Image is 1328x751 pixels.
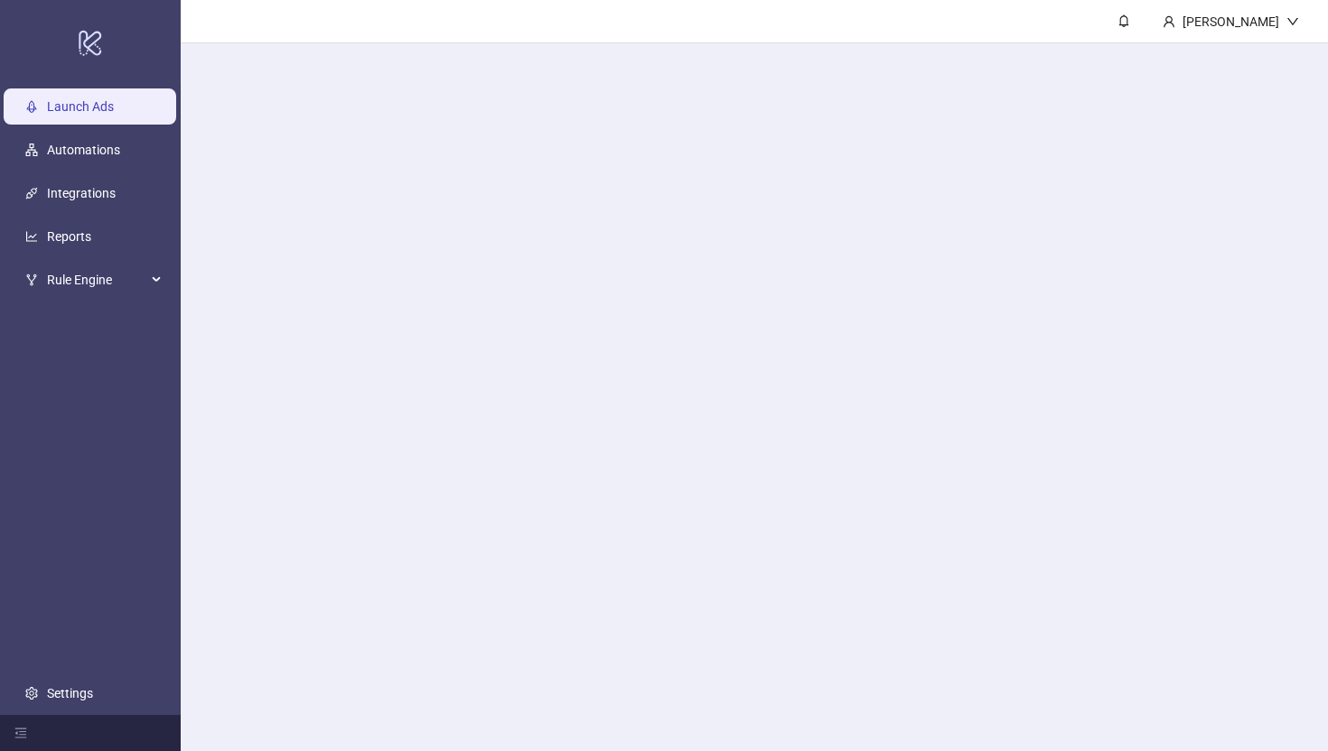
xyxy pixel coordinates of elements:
[47,686,93,700] a: Settings
[47,186,116,200] a: Integrations
[47,99,114,114] a: Launch Ads
[14,727,27,739] span: menu-fold
[25,274,38,286] span: fork
[47,229,91,244] a: Reports
[1175,12,1286,32] div: [PERSON_NAME]
[47,143,120,157] a: Automations
[1118,14,1130,27] span: bell
[1286,15,1299,28] span: down
[47,262,146,298] span: Rule Engine
[1163,15,1175,28] span: user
